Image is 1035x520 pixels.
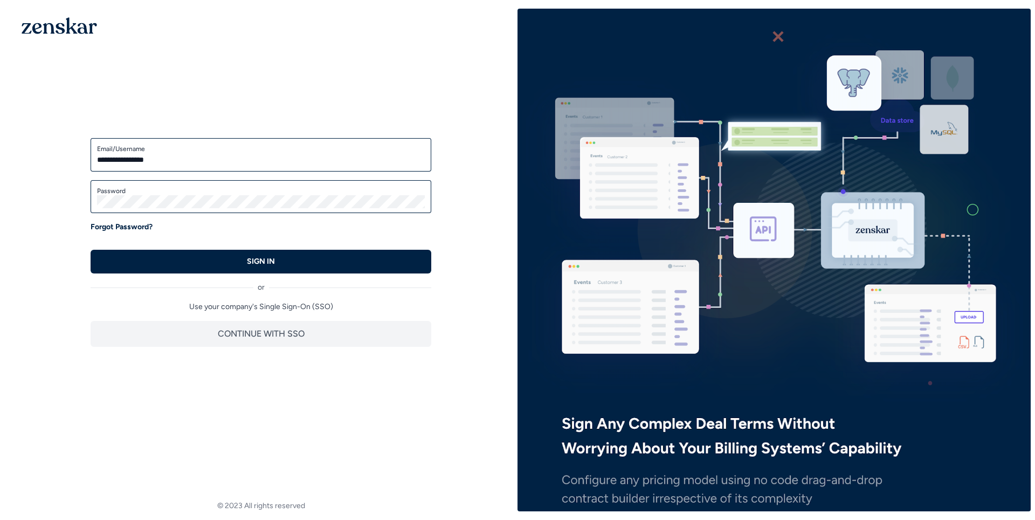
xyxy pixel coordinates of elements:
a: Forgot Password? [91,222,153,232]
p: Use your company's Single Sign-On (SSO) [91,302,431,312]
button: CONTINUE WITH SSO [91,321,431,347]
img: 1OGAJ2xQqyY4LXKgY66KYq0eOWRCkrZdAb3gUhuVAqdWPZE9SRJmCz+oDMSn4zDLXe31Ii730ItAGKgCKgCCgCikA4Av8PJUP... [22,17,97,34]
footer: © 2023 All rights reserved [4,501,517,511]
label: Password [97,187,425,195]
div: or [91,273,431,293]
label: Email/Username [97,145,425,153]
button: SIGN IN [91,250,431,273]
p: SIGN IN [247,256,275,267]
